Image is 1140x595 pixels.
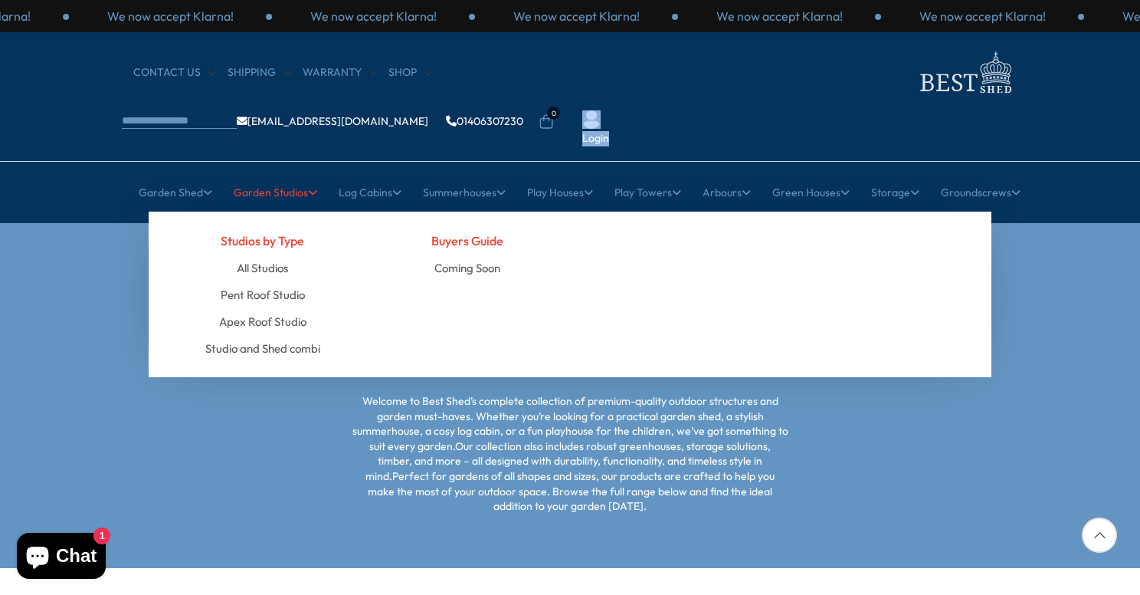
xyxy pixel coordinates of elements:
[139,173,212,212] a: Garden Shed
[234,173,317,212] a: Garden Studios
[12,533,110,583] inbox-online-store-chat: Shopify online store chat
[475,8,678,25] div: 2 / 3
[352,394,788,514] p: Welcome to Best Shed’s complete collection of premium-quality outdoor structures and garden must-...
[237,255,288,281] a: All Studios
[221,281,305,308] a: Pent Roof Studio
[539,114,554,130] a: 0
[133,65,216,81] a: CONTACT US
[388,65,432,81] a: Shop
[527,173,593,212] a: Play Houses
[582,131,609,146] a: Login
[446,116,523,127] a: 01406307230
[911,48,1018,97] img: logo
[377,227,559,255] h4: Buyers Guide
[772,173,850,212] a: Green Houses
[69,8,272,25] div: 3 / 3
[303,65,377,81] a: Warranty
[881,8,1084,25] div: 1 / 3
[434,255,500,281] a: Coming Soon
[513,8,640,25] p: We now accept Klarna!
[582,110,601,129] img: User Icon
[272,8,475,25] div: 1 / 3
[871,173,919,212] a: Storage
[339,173,401,212] a: Log Cabins
[716,8,843,25] p: We now accept Klarna!
[310,8,437,25] p: We now accept Klarna!
[107,8,234,25] p: We now accept Klarna!
[219,308,306,335] a: Apex Roof Studio
[352,300,788,383] h2: Garden Buildings & Outdoor Essentials
[703,173,751,212] a: Arbours
[237,116,428,127] a: [EMAIL_ADDRESS][DOMAIN_NAME]
[678,8,881,25] div: 3 / 3
[919,8,1046,25] p: We now accept Klarna!
[941,173,1020,212] a: Groundscrews
[614,173,681,212] a: Play Towers
[205,335,320,362] a: Studio and Shed combi
[172,227,354,255] h4: Studios by Type
[423,173,506,212] a: Summerhouses
[547,107,560,120] span: 0
[228,65,291,81] a: Shipping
